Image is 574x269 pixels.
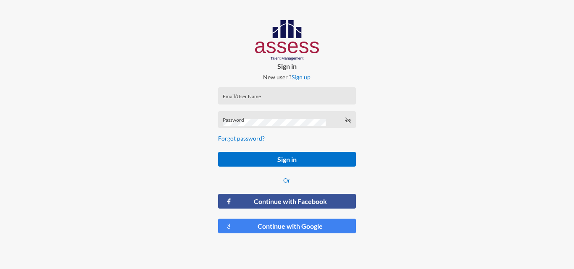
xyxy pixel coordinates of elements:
[218,219,355,233] button: Continue with Google
[218,177,355,184] p: Or
[218,135,265,142] a: Forgot password?
[211,73,362,81] p: New user ?
[218,194,355,209] button: Continue with Facebook
[292,73,311,81] a: Sign up
[218,152,355,167] button: Sign in
[211,62,362,70] p: Sign in
[255,20,319,60] img: AssessLogoo.svg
